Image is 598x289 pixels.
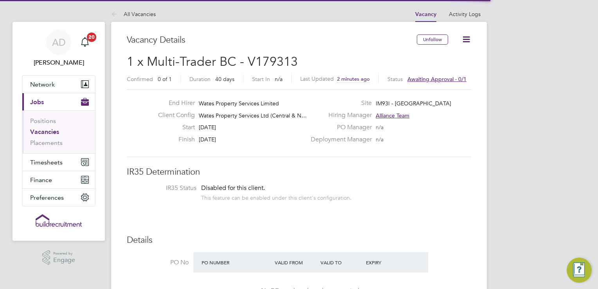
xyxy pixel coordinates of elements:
[200,255,273,269] div: PO Number
[201,192,351,201] div: This feature can be enabled under this client's configuration.
[77,30,93,55] a: 20
[275,76,283,83] span: n/a
[22,30,95,67] a: AD[PERSON_NAME]
[158,76,172,83] span: 0 of 1
[376,112,409,119] span: Alliance Team
[306,123,372,132] label: PO Manager
[215,76,234,83] span: 40 days
[306,99,372,107] label: Site
[337,76,370,82] span: 2 minutes ago
[376,136,384,143] span: n/a
[30,176,52,184] span: Finance
[199,112,307,119] span: Wates Property Services Ltd (Central & N…
[252,76,270,83] label: Start In
[52,37,66,47] span: AD
[201,184,265,192] span: Disabled for this client.
[319,255,364,269] div: Valid To
[30,128,59,135] a: Vacancies
[199,136,216,143] span: [DATE]
[30,98,44,106] span: Jobs
[189,76,211,83] label: Duration
[127,34,417,46] h3: Vacancy Details
[22,93,95,110] button: Jobs
[152,123,195,132] label: Start
[111,11,156,18] a: All Vacancies
[30,81,55,88] span: Network
[22,58,95,67] span: Aaron Dawson
[152,111,195,119] label: Client Config
[387,76,403,83] label: Status
[152,99,195,107] label: End Hirer
[127,258,189,267] label: PO No
[152,135,195,144] label: Finish
[30,117,56,125] a: Positions
[127,54,298,69] span: 1 x Multi-Trader BC - V179313
[22,189,95,206] button: Preferences
[306,135,372,144] label: Deployment Manager
[376,100,451,107] span: IM93I - [GEOGRAPHIC_DATA]
[364,255,410,269] div: Expiry
[415,11,436,18] a: Vacancy
[30,194,64,201] span: Preferences
[22,76,95,93] button: Network
[53,257,75,264] span: Engage
[22,110,95,153] div: Jobs
[30,139,63,146] a: Placements
[273,255,319,269] div: Valid From
[567,258,592,283] button: Engage Resource Center
[135,184,196,192] label: IR35 Status
[127,235,471,246] h3: Details
[22,214,95,227] a: Go to home page
[300,75,334,82] label: Last Updated
[306,111,372,119] label: Hiring Manager
[22,171,95,188] button: Finance
[13,22,105,241] nav: Main navigation
[53,250,75,257] span: Powered by
[376,124,384,131] span: n/a
[127,76,153,83] label: Confirmed
[42,250,76,265] a: Powered byEngage
[36,214,82,227] img: buildrec-logo-retina.png
[30,159,63,166] span: Timesheets
[127,166,471,178] h3: IR35 Determination
[199,124,216,131] span: [DATE]
[417,34,448,45] button: Unfollow
[22,154,95,171] button: Timesheets
[199,100,279,107] span: Wates Property Services Limited
[87,33,96,42] span: 20
[449,11,481,18] a: Activity Logs
[407,76,467,83] span: Awaiting approval - 0/1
